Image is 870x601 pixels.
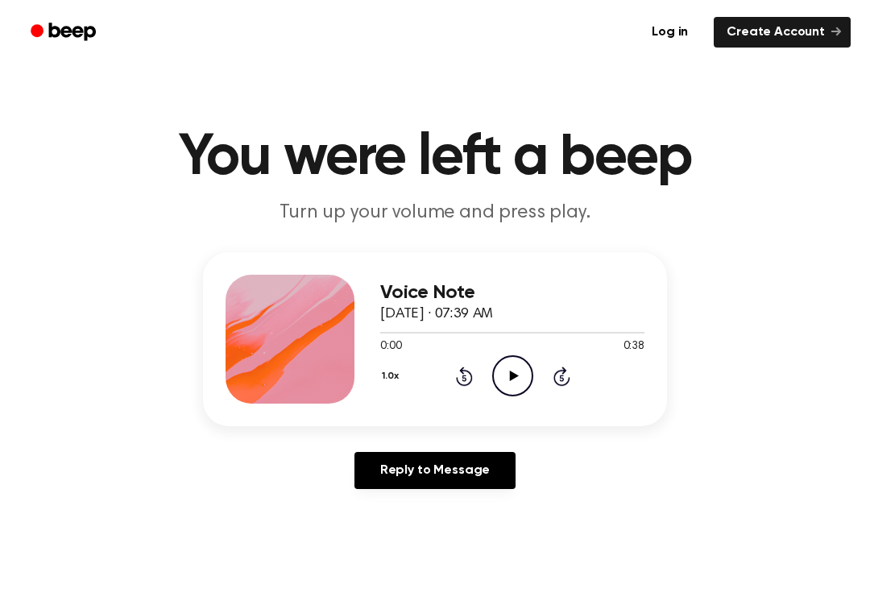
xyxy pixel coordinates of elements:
[19,17,110,48] a: Beep
[354,452,516,489] a: Reply to Message
[714,17,851,48] a: Create Account
[126,200,744,226] p: Turn up your volume and press play.
[23,129,847,187] h1: You were left a beep
[636,14,704,51] a: Log in
[380,338,401,355] span: 0:00
[380,307,493,321] span: [DATE] · 07:39 AM
[623,338,644,355] span: 0:38
[380,363,404,390] button: 1.0x
[380,282,644,304] h3: Voice Note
